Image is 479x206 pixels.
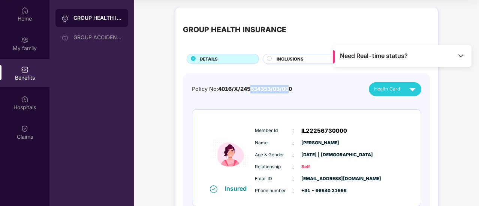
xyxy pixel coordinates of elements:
[192,85,292,93] div: Policy No:
[292,126,294,135] span: :
[61,15,69,22] img: svg+xml;base64,PHN2ZyB3aWR0aD0iMjAiIGhlaWdodD0iMjAiIHZpZXdCb3g9IjAgMCAyMCAyMCIgZmlsbD0ibm9uZSIgeG...
[301,163,339,170] span: Self
[73,14,122,22] div: GROUP HEALTH INSURANCE
[292,187,294,195] span: :
[21,36,28,44] img: svg+xml;base64,PHN2ZyB3aWR0aD0iMjAiIGhlaWdodD0iMjAiIHZpZXdCb3g9IjAgMCAyMCAyMCIgZmlsbD0ibm9uZSIgeG...
[457,52,464,59] img: Toggle Icon
[277,56,304,62] span: INCLUSIONS
[292,163,294,171] span: :
[369,82,421,96] button: Health Card
[225,185,251,192] div: Insured
[210,185,217,193] img: svg+xml;base64,PHN2ZyB4bWxucz0iaHR0cDovL3d3dy53My5vcmcvMjAwMC9zdmciIHdpZHRoPSIxNiIgaGVpZ2h0PSIxNi...
[61,34,69,41] img: svg+xml;base64,PHN2ZyB3aWR0aD0iMjAiIGhlaWdodD0iMjAiIHZpZXdCb3g9IjAgMCAyMCAyMCIgZmlsbD0ibm9uZSIgeG...
[255,163,292,170] span: Relationship
[21,125,28,132] img: svg+xml;base64,PHN2ZyBpZD0iQ2xhaW0iIHhtbG5zPSJodHRwOi8vd3d3LnczLm9yZy8yMDAwL3N2ZyIgd2lkdGg9IjIwIi...
[255,175,292,182] span: Email ID
[301,139,339,147] span: [PERSON_NAME]
[21,7,28,14] img: svg+xml;base64,PHN2ZyBpZD0iSG9tZSIgeG1sbnM9Imh0dHA6Ly93d3cudzMub3JnLzIwMDAvc3ZnIiB3aWR0aD0iMjAiIG...
[301,126,347,135] span: IL22256730000
[255,139,292,147] span: Name
[406,83,419,96] img: svg+xml;base64,PHN2ZyB4bWxucz0iaHR0cDovL3d3dy53My5vcmcvMjAwMC9zdmciIHZpZXdCb3g9IjAgMCAyNCAyNCIgd2...
[292,139,294,147] span: :
[200,56,218,62] span: DETAILS
[301,151,339,159] span: [DATE] | [DEMOGRAPHIC_DATA]
[255,187,292,194] span: Phone number
[255,151,292,159] span: Age & Gender
[292,175,294,183] span: :
[301,175,339,182] span: [EMAIL_ADDRESS][DOMAIN_NAME]
[255,127,292,134] span: Member Id
[374,85,400,93] span: Health Card
[21,66,28,73] img: svg+xml;base64,PHN2ZyBpZD0iQmVuZWZpdHMiIHhtbG5zPSJodHRwOi8vd3d3LnczLm9yZy8yMDAwL3N2ZyIgd2lkdGg9Ij...
[73,34,122,40] div: GROUP ACCIDENTAL INSURANCE
[208,123,253,184] img: icon
[218,86,292,92] span: 4016/X/245634353/03/000
[21,95,28,103] img: svg+xml;base64,PHN2ZyBpZD0iSG9zcGl0YWxzIiB4bWxucz0iaHR0cDovL3d3dy53My5vcmcvMjAwMC9zdmciIHdpZHRoPS...
[292,151,294,159] span: :
[340,52,408,60] span: Need Real-time status?
[301,187,339,194] span: +91 - 96540 21555
[183,24,286,36] div: GROUP HEALTH INSURANCE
